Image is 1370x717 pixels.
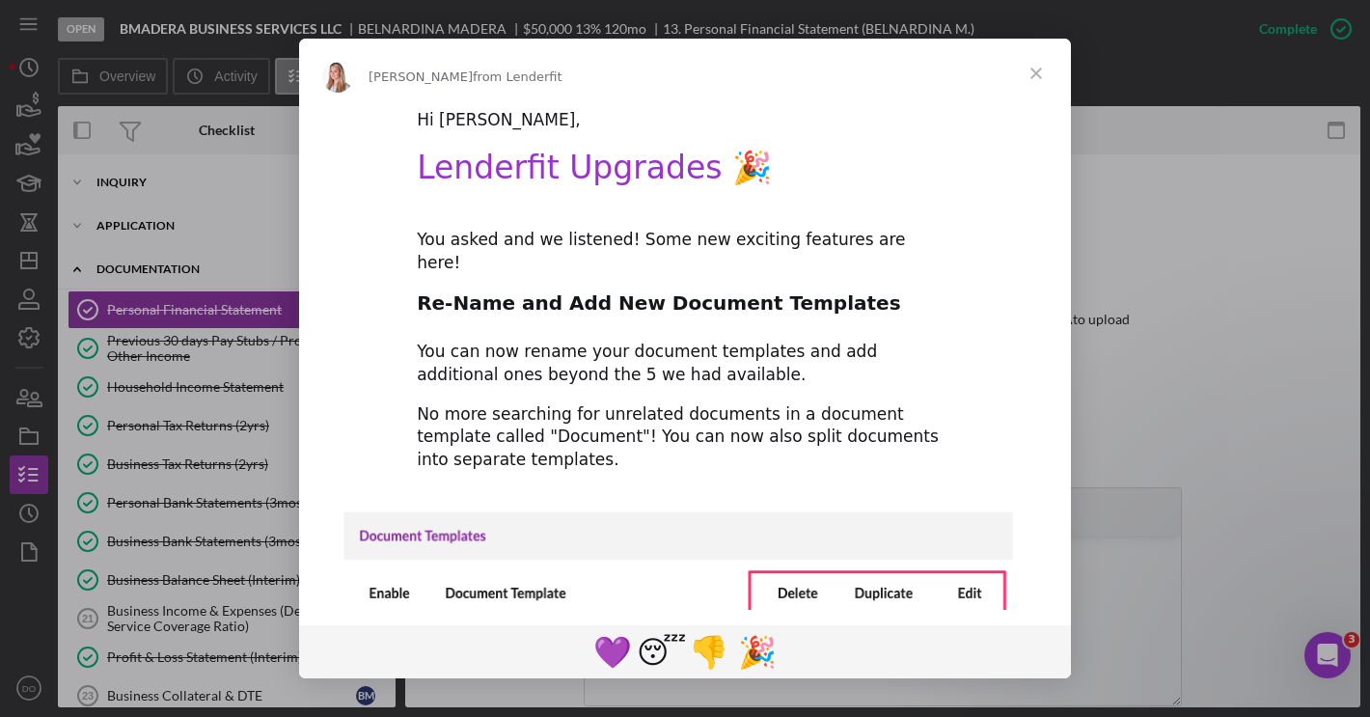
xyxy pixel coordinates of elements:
[1001,39,1071,108] span: Close
[473,69,562,84] span: from Lenderfit
[637,634,686,671] span: 😴
[690,634,728,671] span: 👎
[733,628,781,675] span: tada reaction
[417,341,953,387] div: You can now rename your document templates and add additional ones beyond the 5 we had available.
[738,634,777,671] span: 🎉
[637,628,685,675] span: sleeping reaction
[417,290,953,326] h2: Re-Name and Add New Document Templates
[685,628,733,675] span: 1 reaction
[593,634,632,671] span: 💜
[417,149,953,200] h1: Lenderfit Upgrades 🎉
[589,628,637,675] span: purple heart reaction
[322,62,353,93] img: Profile image for Allison
[417,403,953,472] div: No more searching for unrelated documents in a document template called "Document"! You can now a...
[417,229,953,275] div: You asked and we listened! Some new exciting features are here!
[369,69,473,84] span: [PERSON_NAME]
[417,109,953,132] div: Hi [PERSON_NAME],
